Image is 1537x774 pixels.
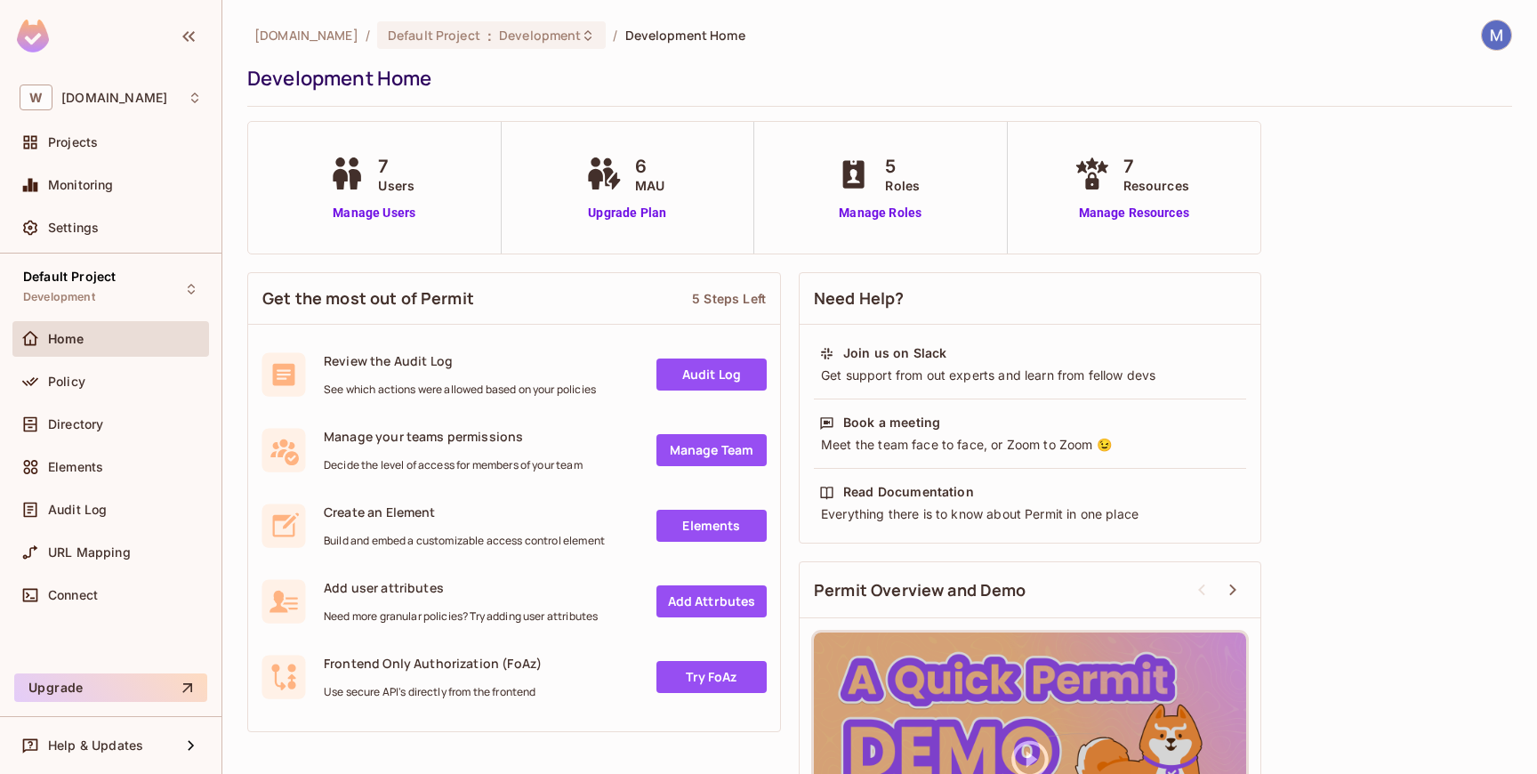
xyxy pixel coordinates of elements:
span: Build and embed a customizable access control element [324,534,605,548]
img: SReyMgAAAABJRU5ErkJggg== [17,20,49,52]
span: 7 [1123,153,1189,180]
span: Need more granular policies? Try adding user attributes [324,609,598,624]
span: 6 [635,153,664,180]
span: Monitoring [48,178,114,192]
a: Elements [656,510,767,542]
a: Upgrade Plan [582,204,673,222]
div: Development Home [247,65,1503,92]
span: : [487,28,493,43]
a: Try FoAz [656,661,767,693]
a: Manage Resources [1070,204,1198,222]
div: Read Documentation [843,483,974,501]
span: Audit Log [48,503,107,517]
span: 5 [885,153,920,180]
span: Settings [48,221,99,235]
span: Development [23,290,95,304]
span: Directory [48,417,103,431]
span: Development [499,27,581,44]
span: See which actions were allowed based on your policies [324,383,596,397]
div: Get support from out experts and learn from fellow devs [819,367,1241,384]
span: Development Home [625,27,745,44]
span: Policy [48,375,85,389]
span: Default Project [388,27,480,44]
span: Connect [48,588,98,602]
span: Use secure API's directly from the frontend [324,685,542,699]
span: the active workspace [254,27,358,44]
span: Frontend Only Authorization (FoAz) [324,655,542,672]
button: Upgrade [14,673,207,702]
span: URL Mapping [48,545,131,560]
span: Create an Element [324,504,605,520]
div: Join us on Slack [843,344,946,362]
span: Home [48,332,84,346]
span: W [20,85,52,110]
span: Workspace: withpronto.com [61,91,167,105]
a: Manage Team [656,434,767,466]
li: / [366,27,370,44]
span: Elements [48,460,103,474]
a: Manage Roles [832,204,929,222]
span: Get the most out of Permit [262,287,474,310]
div: Meet the team face to face, or Zoom to Zoom 😉 [819,436,1241,454]
span: Manage your teams permissions [324,428,583,445]
span: Review the Audit Log [324,352,596,369]
span: MAU [635,176,664,195]
span: Users [378,176,414,195]
div: 5 Steps Left [692,290,766,307]
span: 7 [378,153,414,180]
a: Audit Log [656,359,767,391]
span: Default Project [23,270,116,284]
span: Need Help? [814,287,905,310]
div: Book a meeting [843,414,940,431]
span: Add user attributes [324,579,598,596]
span: Permit Overview and Demo [814,579,1026,601]
span: Projects [48,135,98,149]
a: Add Attrbutes [656,585,767,617]
span: Resources [1123,176,1189,195]
span: Help & Updates [48,738,143,753]
span: Decide the level of access for members of your team [324,458,583,472]
li: / [613,27,617,44]
img: Mithilesh Gupta [1482,20,1511,50]
a: Manage Users [325,204,423,222]
div: Everything there is to know about Permit in one place [819,505,1241,523]
span: Roles [885,176,920,195]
